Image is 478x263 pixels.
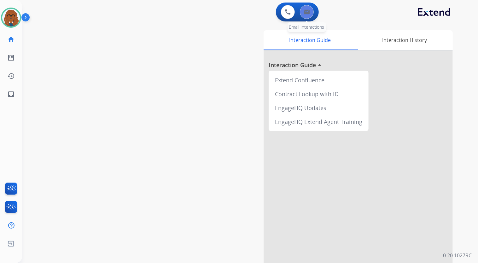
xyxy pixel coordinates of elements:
[271,101,366,115] div: EngageHQ Updates
[7,36,15,43] mat-icon: home
[271,115,366,129] div: EngageHQ Extend Agent Training
[264,30,357,50] div: Interaction Guide
[7,72,15,80] mat-icon: history
[7,91,15,98] mat-icon: inbox
[271,87,366,101] div: Contract Lookup with ID
[271,73,366,87] div: Extend Confluence
[443,252,472,259] p: 0.20.1027RC
[289,24,324,30] span: Email Interactions
[357,30,453,50] div: Interaction History
[7,54,15,61] mat-icon: list_alt
[2,9,20,26] img: avatar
